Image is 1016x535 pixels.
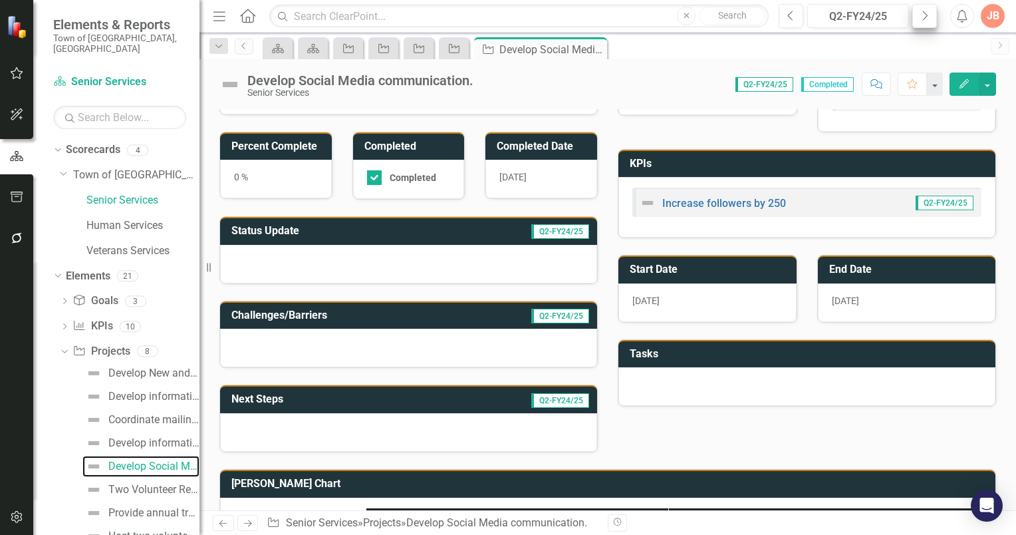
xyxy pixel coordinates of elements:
span: Q2-FY24/25 [531,224,589,239]
a: Develop New and Review Existing Policies/Procedures. [82,363,199,384]
img: Not Defined [219,74,241,95]
div: » » [267,516,598,531]
div: Develop New and Review Existing Policies/Procedures. [108,367,199,379]
h3: Challenges/Barriers [231,309,453,321]
h3: Next Steps [231,393,399,405]
div: Coordinate mailing distribution. [108,414,199,426]
a: Veterans Services [86,244,199,259]
a: Develop Social Media communication. [82,456,199,477]
img: Not Defined [86,389,102,405]
small: Town of [GEOGRAPHIC_DATA], [GEOGRAPHIC_DATA] [53,33,186,55]
div: Develop informational welcome letter to residents turning age [DEMOGRAPHIC_DATA]. [108,437,199,449]
span: Q2-FY24/25 [531,393,589,408]
img: Not Defined [640,195,656,211]
div: Senior Services [247,88,473,98]
a: Develop informational welcome letter to residents age [DEMOGRAPHIC_DATA]+ who are not enrolled in... [82,386,199,407]
div: 8 [137,346,158,357]
a: Coordinate mailing distribution. [82,409,199,431]
img: Not Defined [86,365,102,381]
a: Projects [72,344,130,359]
a: Goals [72,293,118,309]
img: ClearPoint Strategy [7,15,31,39]
a: KPIs [72,319,112,334]
div: 3 [125,295,146,307]
div: 2025 [669,508,972,526]
div: Develop Social Media communication. [499,41,604,58]
span: Q2-FY24/25 [735,77,793,92]
a: Increase followers by 250 [662,197,786,210]
div: Develop Social Media communication. [247,73,473,88]
a: Projects [363,516,401,529]
div: Q2-FY24/25 [812,9,904,25]
div: 21 [117,270,138,281]
h3: Tasks [630,348,989,360]
img: Not Defined [86,482,102,498]
span: [DATE] [832,295,859,306]
input: Search Below... [53,106,186,129]
a: Human Services [86,218,199,234]
span: [DATE] [499,172,527,182]
span: Q2-FY24/25 [531,309,589,323]
img: Not Defined [86,458,102,474]
div: Open Intercom Messenger [971,490,1003,522]
button: Q2-FY24/25 [807,4,909,28]
h3: [PERSON_NAME] Chart [231,478,989,490]
img: Not Defined [86,435,102,451]
div: Develop Social Media communication. [108,460,199,472]
div: Provide annual training for volunteers. [108,507,199,519]
div: Develop informational welcome letter to residents age [DEMOGRAPHIC_DATA]+ who are not enrolled in... [108,391,199,403]
div: 4 [127,144,148,156]
h3: KPIs [630,158,989,170]
input: Search ClearPoint... [269,5,769,28]
span: [DATE] [632,295,660,306]
h3: Completed [364,140,458,152]
a: Provide annual training for volunteers. [82,502,199,524]
div: 0 % [220,160,332,198]
div: Two Volunteer Recruitment appeals annually. [108,484,199,496]
a: Scorecards [66,142,120,158]
a: Senior Services [86,193,199,208]
h3: Status Update [231,225,423,237]
a: Develop informational welcome letter to residents turning age [DEMOGRAPHIC_DATA]. [82,433,199,454]
span: Elements & Reports [53,17,186,33]
a: Senior Services [53,75,186,90]
div: 2024 [368,508,669,526]
h3: Completed Date [497,140,590,152]
img: Not Defined [86,412,102,428]
button: Search [699,7,765,25]
span: Q2-FY24/25 [916,196,973,210]
a: Town of [GEOGRAPHIC_DATA] [73,168,199,183]
button: JB [981,4,1005,28]
div: Develop Social Media communication. [406,516,587,529]
span: Completed [801,77,854,92]
span: Search [718,10,747,21]
a: Two Volunteer Recruitment appeals annually. [82,479,199,500]
h3: Start Date [630,264,790,275]
a: Senior Services [286,516,358,529]
a: Elements [66,269,110,284]
h3: End Date [829,264,989,275]
h3: Percent Complete [231,140,325,152]
img: Not Defined [86,505,102,521]
div: 10 [120,321,141,332]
